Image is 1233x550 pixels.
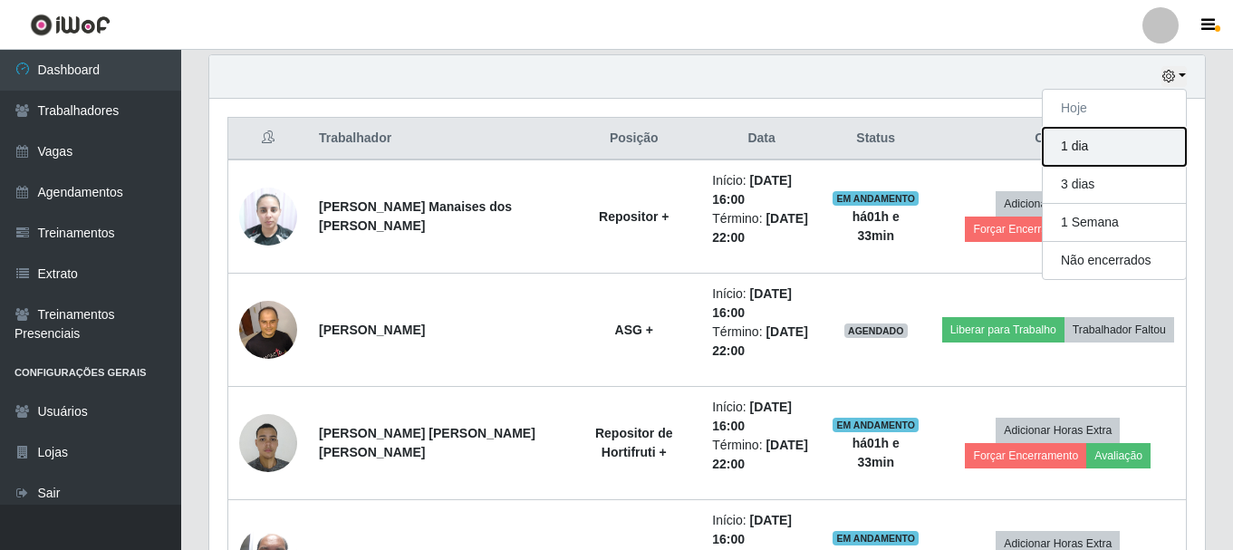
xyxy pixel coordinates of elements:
[239,178,297,255] img: 1739994247557.jpeg
[319,323,425,337] strong: [PERSON_NAME]
[239,404,297,481] img: 1726522816232.jpeg
[30,14,111,36] img: CoreUI Logo
[1043,128,1186,166] button: 1 dia
[712,400,792,433] time: [DATE] 16:00
[996,191,1120,217] button: Adicionar Horas Extra
[712,286,792,320] time: [DATE] 16:00
[1043,90,1186,128] button: Hoje
[712,513,792,546] time: [DATE] 16:00
[844,323,908,338] span: AGENDADO
[833,191,919,206] span: EM ANDAMENTO
[1043,166,1186,204] button: 3 dias
[712,171,811,209] li: Início:
[1086,443,1151,468] button: Avaliação
[853,436,900,469] strong: há 01 h e 33 min
[319,199,512,233] strong: [PERSON_NAME] Manaises dos [PERSON_NAME]
[239,291,297,368] img: 1744971706888.jpeg
[599,209,669,224] strong: Repositor +
[712,285,811,323] li: Início:
[566,118,701,160] th: Posição
[833,531,919,545] span: EM ANDAMENTO
[595,426,673,459] strong: Repositor de Hortifruti +
[615,323,653,337] strong: ASG +
[712,398,811,436] li: Início:
[942,317,1064,343] button: Liberar para Trabalho
[319,426,535,459] strong: [PERSON_NAME] [PERSON_NAME] [PERSON_NAME]
[853,209,900,243] strong: há 01 h e 33 min
[833,418,919,432] span: EM ANDAMENTO
[930,118,1187,160] th: Opções
[996,418,1120,443] button: Adicionar Horas Extra
[712,436,811,474] li: Término:
[965,217,1086,242] button: Forçar Encerramento
[1064,317,1174,343] button: Trabalhador Faltou
[965,443,1086,468] button: Forçar Encerramento
[712,209,811,247] li: Término:
[712,173,792,207] time: [DATE] 16:00
[308,118,566,160] th: Trabalhador
[712,511,811,549] li: Início:
[701,118,822,160] th: Data
[1043,242,1186,279] button: Não encerrados
[1043,204,1186,242] button: 1 Semana
[712,323,811,361] li: Término:
[822,118,930,160] th: Status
